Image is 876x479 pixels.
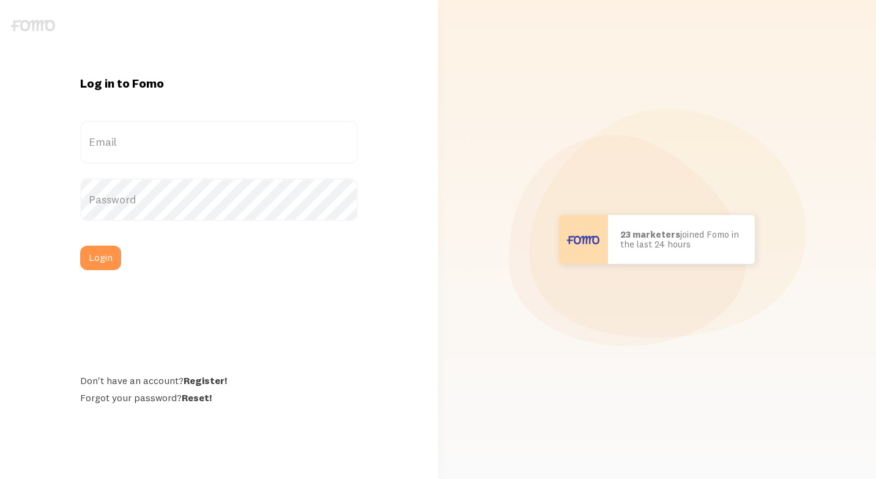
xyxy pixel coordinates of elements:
b: 23 marketers [620,228,680,240]
img: fomo-logo-gray-b99e0e8ada9f9040e2984d0d95b3b12da0074ffd48d1e5cb62ac37fc77b0b268.svg [11,20,55,31]
p: joined Fomo in the last 24 hours [620,230,743,250]
label: Email [80,121,357,164]
div: Forgot your password? [80,391,357,404]
a: Register! [184,374,227,387]
img: User avatar [559,215,608,264]
h1: Log in to Fomo [80,75,357,91]
button: Login [80,246,121,270]
label: Password [80,178,357,221]
a: Reset! [182,391,212,404]
div: Don't have an account? [80,374,357,387]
